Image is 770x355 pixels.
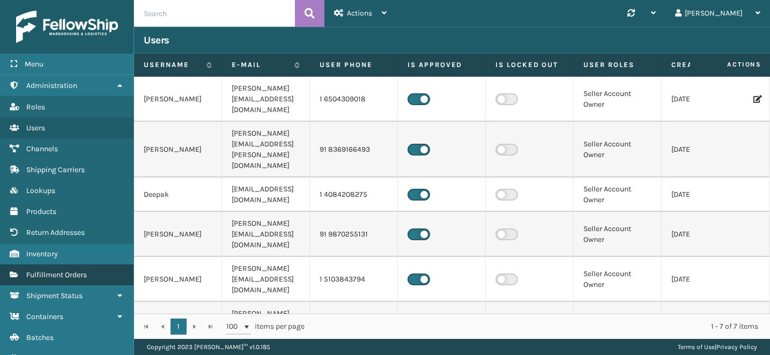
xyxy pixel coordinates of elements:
[26,291,83,300] span: Shipment Status
[310,257,398,302] td: 1 5103843794
[693,56,768,73] span: Actions
[171,319,187,335] a: 1
[408,60,476,70] label: Is Approved
[662,77,750,122] td: [DATE] 06:28:25 am
[662,212,750,257] td: [DATE] 07:18:14 am
[26,186,55,195] span: Lookups
[716,343,757,351] a: Privacy Policy
[222,212,310,257] td: [PERSON_NAME][EMAIL_ADDRESS][DOMAIN_NAME]
[495,60,564,70] label: Is Locked Out
[320,60,388,70] label: User phone
[310,122,398,177] td: 91 8369166493
[226,321,242,332] span: 100
[347,9,372,18] span: Actions
[310,302,398,347] td: 91 7738743561
[26,333,54,342] span: Batches
[662,257,750,302] td: [DATE] 07:44:13 am
[662,177,750,212] td: [DATE] 07:15:44 am
[134,212,222,257] td: [PERSON_NAME]
[574,302,662,347] td: Seller Account Owner
[26,228,85,237] span: Return Addresses
[753,95,760,103] i: Edit
[583,60,651,70] label: User Roles
[222,177,310,212] td: [EMAIL_ADDRESS][DOMAIN_NAME]
[574,122,662,177] td: Seller Account Owner
[678,343,715,351] a: Terms of Use
[574,212,662,257] td: Seller Account Owner
[574,77,662,122] td: Seller Account Owner
[310,212,398,257] td: 91 9870255131
[26,312,63,321] span: Containers
[144,60,201,70] label: Username
[662,122,750,177] td: [DATE] 07:16:55 am
[662,302,750,347] td: [DATE] 10:01:52 pm
[678,339,757,355] div: |
[134,122,222,177] td: [PERSON_NAME]
[222,122,310,177] td: [PERSON_NAME][EMAIL_ADDRESS][PERSON_NAME][DOMAIN_NAME]
[26,144,58,153] span: Channels
[26,249,58,258] span: Inventory
[320,321,758,332] div: 1 - 7 of 7 items
[147,339,270,355] p: Copyright 2023 [PERSON_NAME]™ v 1.0.185
[671,60,729,70] label: Created
[16,11,118,43] img: logo
[26,102,45,112] span: Roles
[226,319,305,335] span: items per page
[134,302,222,347] td: Vishal
[144,34,169,47] h3: Users
[574,177,662,212] td: Seller Account Owner
[310,177,398,212] td: 1 4084208275
[232,60,289,70] label: E-mail
[222,302,310,347] td: [PERSON_NAME][EMAIL_ADDRESS][DOMAIN_NAME]
[310,77,398,122] td: 1 6504309018
[222,257,310,302] td: [PERSON_NAME][EMAIL_ADDRESS][DOMAIN_NAME]
[26,81,77,90] span: Administration
[574,257,662,302] td: Seller Account Owner
[222,77,310,122] td: [PERSON_NAME][EMAIL_ADDRESS][DOMAIN_NAME]
[26,270,87,279] span: Fulfillment Orders
[26,123,45,132] span: Users
[26,207,56,216] span: Products
[25,60,43,69] span: Menu
[134,177,222,212] td: Deepak
[134,257,222,302] td: [PERSON_NAME]
[134,77,222,122] td: [PERSON_NAME]
[26,165,85,174] span: Shipping Carriers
